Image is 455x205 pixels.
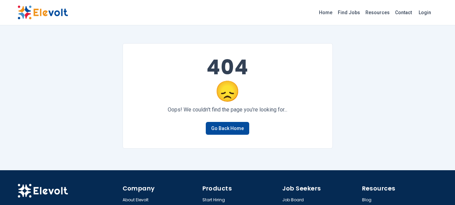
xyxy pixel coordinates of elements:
[18,184,68,198] img: Elevolt
[136,106,319,114] p: Oops! We couldn't find the page you're looking for...
[202,197,225,203] a: Start Hiring
[123,184,198,193] h4: Company
[136,57,319,77] h1: 404
[415,6,435,19] a: Login
[123,197,149,203] a: About Elevolt
[363,7,392,18] a: Resources
[206,122,249,135] a: Go Back Home
[202,184,278,193] h4: Products
[18,5,68,20] img: Elevolt
[362,184,438,193] h4: Resources
[282,197,304,203] a: Job Board
[392,7,415,18] a: Contact
[362,197,371,203] a: Blog
[316,7,335,18] a: Home
[335,7,363,18] a: Find Jobs
[282,184,358,193] h4: Job Seekers
[136,81,319,102] p: 😞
